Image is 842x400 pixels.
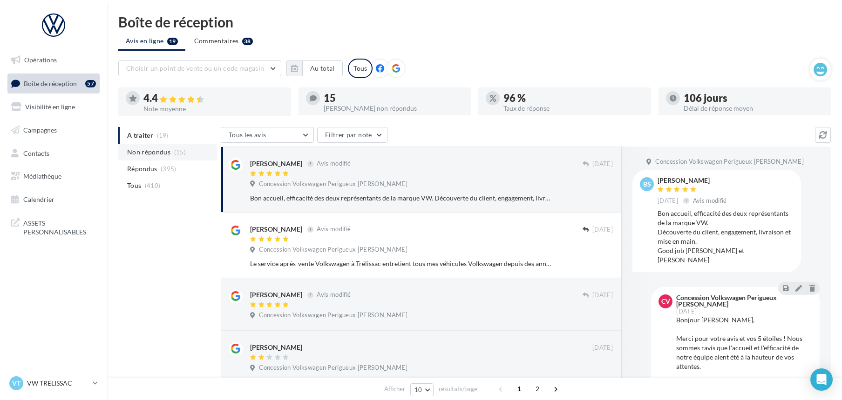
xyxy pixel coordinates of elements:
p: VW TRELISSAC [27,379,89,388]
a: Boîte de réception57 [6,73,102,93]
span: (395) [161,165,177,173]
span: Contacts [23,149,49,157]
span: Concession Volkswagen Perigueux [PERSON_NAME] [655,158,804,166]
span: [DATE] [592,291,613,300]
span: ASSETS PERSONNALISABLES [23,217,96,237]
span: Campagnes [23,126,57,134]
button: Filtrer par note [317,127,387,143]
span: (410) [145,182,161,189]
span: VT [12,379,20,388]
span: Concession Volkswagen Perigueux [PERSON_NAME] [259,180,407,188]
span: 10 [414,386,422,393]
span: 1 [512,381,527,396]
div: Open Intercom Messenger [810,368,833,391]
button: Au total [302,60,343,76]
a: Visibilité en ligne [6,97,102,117]
div: [PERSON_NAME] [250,343,302,352]
div: Délai de réponse moyen [684,105,824,112]
a: Médiathèque [6,167,102,186]
span: Avis modifié [317,160,351,167]
div: Note moyenne [143,106,284,112]
span: Tous [127,181,141,190]
span: [DATE] [658,197,678,205]
a: Calendrier [6,190,102,209]
a: Contacts [6,144,102,163]
div: 96 % [503,93,644,103]
button: Tous les avis [221,127,314,143]
span: Commentaires [194,36,239,46]
div: 57 [85,80,96,87]
div: [PERSON_NAME] [250,225,302,234]
span: [DATE] [592,344,613,352]
a: VT VW TRELISSAC [7,374,100,392]
span: Concession Volkswagen Perigueux [PERSON_NAME] [259,364,407,372]
a: Campagnes [6,120,102,140]
span: CV [661,297,670,306]
button: 10 [410,383,434,396]
span: Médiathèque [23,172,61,180]
span: Boîte de réception [24,79,77,87]
div: Concession Volkswagen Perigueux [PERSON_NAME] [676,294,810,307]
span: Opérations [24,56,57,64]
span: Avis modifié [693,197,727,204]
span: (15) [174,148,186,156]
span: [DATE] [592,226,613,234]
div: [PERSON_NAME] non répondus [324,105,464,112]
span: Répondus [127,164,157,173]
div: Bon accueil, efficacité des deux représentants de la marque VW. Découverte du client, engagement,... [658,209,794,265]
button: Choisir un point de vente ou un code magasin [118,60,281,76]
div: [PERSON_NAME] [658,177,729,184]
div: [PERSON_NAME] [250,290,302,300]
div: Boîte de réception [118,15,831,29]
div: Tous [348,59,373,78]
span: [DATE] [676,308,697,314]
span: BS [643,180,651,189]
span: Afficher [384,385,405,393]
span: [DATE] [592,160,613,168]
span: Concession Volkswagen Perigueux [PERSON_NAME] [259,246,407,254]
span: Avis modifié [317,226,351,233]
span: Choisir un point de vente ou un code magasin [126,64,264,72]
span: 2 [530,381,545,396]
div: Le service après-vente Volkswagen à Trélissac entretient tous mes véhicules Volkswagen depuis des... [250,259,552,268]
div: 15 [324,93,464,103]
div: [PERSON_NAME] [250,159,302,168]
button: Au total [286,60,343,76]
a: Opérations [6,50,102,70]
span: Concession Volkswagen Perigueux [PERSON_NAME] [259,311,407,320]
div: 4.4 [143,93,284,104]
a: ASSETS PERSONNALISABLES [6,213,102,240]
span: résultats/page [439,385,477,393]
div: Bon accueil, efficacité des deux représentants de la marque VW. Découverte du client, engagement,... [250,193,552,203]
span: Non répondus [127,147,170,157]
span: Tous les avis [229,131,266,139]
span: Avis modifié [317,291,351,299]
div: 106 jours [684,93,824,103]
div: Taux de réponse [503,105,644,112]
span: Visibilité en ligne [25,103,75,111]
span: Calendrier [23,195,54,203]
div: 38 [242,38,253,45]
